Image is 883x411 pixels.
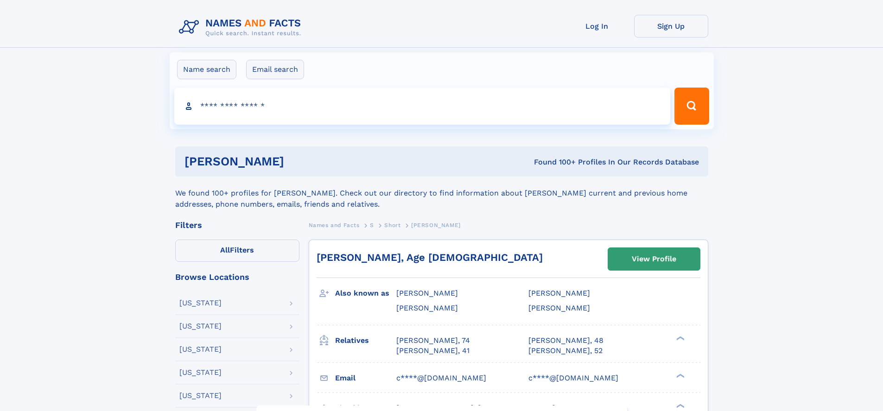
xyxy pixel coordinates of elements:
span: [PERSON_NAME] [411,222,461,228]
span: Short [384,222,400,228]
div: ❯ [674,373,685,379]
div: ❯ [674,335,685,341]
a: Short [384,219,400,231]
div: [US_STATE] [179,346,222,353]
a: [PERSON_NAME], 48 [528,335,603,346]
a: [PERSON_NAME], 74 [396,335,470,346]
div: [US_STATE] [179,299,222,307]
h3: Relatives [335,333,396,348]
span: [PERSON_NAME] [528,289,590,297]
div: [US_STATE] [179,369,222,376]
label: Email search [246,60,304,79]
span: [PERSON_NAME] [396,304,458,312]
div: We found 100+ profiles for [PERSON_NAME]. Check out our directory to find information about [PERS... [175,177,708,210]
a: [PERSON_NAME], Age [DEMOGRAPHIC_DATA] [317,252,543,263]
label: Filters [175,240,299,262]
a: Names and Facts [309,219,360,231]
a: Sign Up [634,15,708,38]
div: [US_STATE] [179,322,222,330]
div: View Profile [632,248,676,270]
div: ❯ [674,403,685,409]
div: Found 100+ Profiles In Our Records Database [409,157,699,167]
span: [PERSON_NAME] [528,304,590,312]
a: View Profile [608,248,700,270]
div: Browse Locations [175,273,299,281]
a: [PERSON_NAME], 41 [396,346,470,356]
div: [US_STATE] [179,392,222,399]
a: S [370,219,374,231]
h3: Also known as [335,285,396,301]
span: All [220,246,230,254]
a: [PERSON_NAME], 52 [528,346,603,356]
h1: [PERSON_NAME] [184,156,409,167]
img: Logo Names and Facts [175,15,309,40]
div: Filters [175,221,299,229]
a: Log In [560,15,634,38]
button: Search Button [674,88,709,125]
span: [PERSON_NAME] [396,289,458,297]
h3: Email [335,370,396,386]
label: Name search [177,60,236,79]
input: search input [174,88,671,125]
span: S [370,222,374,228]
